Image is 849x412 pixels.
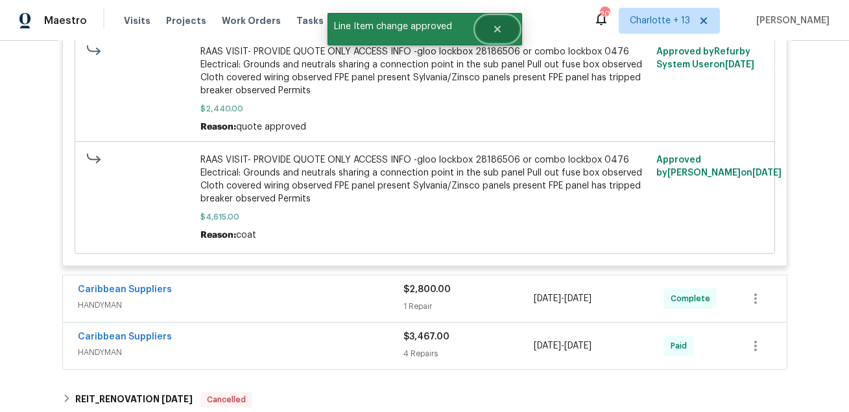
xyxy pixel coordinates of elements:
[78,299,404,312] span: HANDYMAN
[752,168,782,177] span: [DATE]
[200,231,236,240] span: Reason:
[200,122,236,132] span: Reason:
[78,332,173,341] a: Caribbean Suppliers
[328,13,476,40] span: Line Item change approved
[78,285,173,294] a: Caribbean Suppliers
[236,231,256,240] span: coat
[200,211,649,223] span: $4,615.00
[564,341,592,350] span: [DATE]
[534,292,592,305] span: -
[534,339,592,352] span: -
[44,14,87,27] span: Maestro
[166,14,206,27] span: Projects
[200,45,649,97] span: RAAS VISIT- PROVIDE QUOTE ONLY ACCESS INFO -gloo lockbox 28186506 or combo lockbox 0476 Electrica...
[656,47,754,69] span: Approved by Refurby System User on
[200,102,649,115] span: $2,440.00
[404,347,534,360] div: 4 Repairs
[202,393,251,406] span: Cancelled
[630,14,690,27] span: Charlotte + 13
[200,154,649,205] span: RAAS VISIT- PROVIDE QUOTE ONLY ACCESS INFO -gloo lockbox 28186506 or combo lockbox 0476 Electrica...
[725,60,754,69] span: [DATE]
[78,346,404,359] span: HANDYMAN
[296,16,324,25] span: Tasks
[534,294,561,303] span: [DATE]
[124,14,150,27] span: Visits
[236,122,306,132] span: quote approved
[656,155,782,177] span: Approved by [PERSON_NAME] on
[404,300,534,313] div: 1 Repair
[751,14,830,27] span: [PERSON_NAME]
[75,392,193,407] h6: REIT_RENOVATION
[534,341,561,350] span: [DATE]
[564,294,592,303] span: [DATE]
[404,285,451,294] span: $2,800.00
[600,8,609,21] div: 201
[222,14,281,27] span: Work Orders
[671,292,715,305] span: Complete
[671,339,692,352] span: Paid
[476,16,519,42] button: Close
[161,395,193,404] span: [DATE]
[404,332,450,341] span: $3,467.00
